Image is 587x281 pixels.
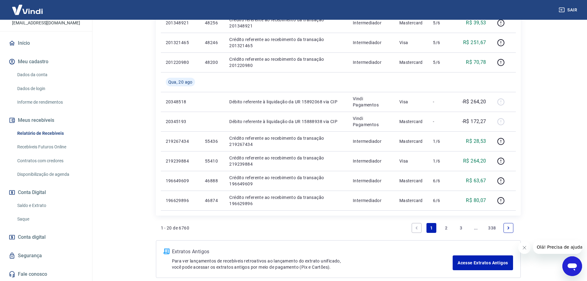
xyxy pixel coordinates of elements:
p: 48256 [205,20,219,26]
p: 46888 [205,178,219,184]
p: 219267434 [166,138,195,144]
p: R$ 39,53 [466,19,486,27]
p: Crédito referente ao recebimento da transação 196649609 [229,175,343,187]
p: 20348518 [166,99,195,105]
p: R$ 63,67 [466,177,486,184]
p: Mastercard [399,20,423,26]
iframe: Mensagem da empresa [533,240,582,254]
p: 48200 [205,59,219,65]
p: R$ 80,07 [466,197,486,204]
p: 219239884 [166,158,195,164]
img: ícone [164,249,169,254]
p: Visa [399,158,423,164]
p: 5/6 [433,59,451,65]
p: 48246 [205,39,219,46]
p: 5/6 [433,20,451,26]
p: - [433,99,451,105]
span: Qua, 20 ago [168,79,193,85]
p: 196629896 [166,197,195,204]
p: 1/6 [433,158,451,164]
p: Intermediador [353,20,389,26]
span: Conta digital [18,233,46,242]
p: 1 - 20 de 6760 [161,225,190,231]
p: Crédito referente ao recebimento da transação 196629896 [229,194,343,207]
p: Mastercard [399,178,423,184]
p: R$ 251,67 [463,39,486,46]
a: Page 1 is your current page [426,223,436,233]
button: Conta Digital [7,186,85,199]
a: Segurança [7,249,85,262]
a: Acesse Extratos Antigos [453,255,513,270]
iframe: Botão para abrir a janela de mensagens [562,256,582,276]
a: Contratos com credores [15,155,85,167]
p: Extratos Antigos [172,248,453,255]
p: 6/6 [433,178,451,184]
a: Fale conosco [7,267,85,281]
p: Intermediador [353,178,389,184]
p: Débito referente à liquidação da UR 15892068 via CIP [229,99,343,105]
a: Next page [503,223,513,233]
iframe: Fechar mensagem [518,242,531,254]
p: 201321465 [166,39,195,46]
a: Disponibilização de agenda [15,168,85,181]
a: Page 3 [456,223,466,233]
p: Para ver lançamentos de recebíveis retroativos ao lançamento do extrato unificado, você pode aces... [172,258,453,270]
a: Dados de login [15,82,85,95]
p: -R$ 172,27 [462,118,486,125]
p: Visa [399,39,423,46]
p: 201220980 [166,59,195,65]
a: Informe de rendimentos [15,96,85,109]
a: Page 2 [441,223,451,233]
a: Relatório de Recebíveis [15,127,85,140]
p: - [433,118,451,125]
p: R$ 264,20 [463,157,486,165]
button: Sair [557,4,580,16]
p: [EMAIL_ADDRESS][DOMAIN_NAME] [12,20,80,26]
p: 201348921 [166,20,195,26]
p: Intermediador [353,158,389,164]
a: Início [7,36,85,50]
a: Saque [15,213,85,225]
p: 196649609 [166,178,195,184]
p: Crédito referente ao recebimento da transação 219267434 [229,135,343,147]
a: Dados da conta [15,68,85,81]
p: 55436 [205,138,219,144]
p: 55410 [205,158,219,164]
p: Visa [399,99,423,105]
p: 1/6 [433,138,451,144]
a: Recebíveis Futuros Online [15,141,85,153]
p: Crédito referente ao recebimento da transação 219239884 [229,155,343,167]
p: Crédito referente ao recebimento da transação 201321465 [229,36,343,49]
p: Vindi Pagamentos [353,96,389,108]
a: Conta digital [7,230,85,244]
p: R$ 28,53 [466,138,486,145]
button: Meus recebíveis [7,114,85,127]
img: Vindi [7,0,47,19]
p: Crédito referente ao recebimento da transação 201348921 [229,17,343,29]
p: Crédito referente ao recebimento da transação 201220980 [229,56,343,68]
p: Intermediador [353,138,389,144]
a: Jump forward [471,223,481,233]
ul: Pagination [409,221,516,235]
a: Page 338 [486,223,498,233]
p: Intermediador [353,197,389,204]
p: 46874 [205,197,219,204]
p: Vindi Pagamentos [353,115,389,128]
a: Previous page [412,223,422,233]
p: Intermediador [353,39,389,46]
p: -R$ 264,20 [462,98,486,105]
p: Mastercard [399,197,423,204]
p: R$ 70,78 [466,59,486,66]
p: Intermediador [353,59,389,65]
p: Mastercard [399,138,423,144]
a: Saldo e Extrato [15,199,85,212]
p: Mastercard [399,118,423,125]
p: Mastercard [399,59,423,65]
p: 6/6 [433,197,451,204]
span: Olá! Precisa de ajuda? [4,4,52,9]
p: 20345193 [166,118,195,125]
button: Meu cadastro [7,55,85,68]
p: 5/6 [433,39,451,46]
p: Débito referente à liquidação da UR 15888938 via CIP [229,118,343,125]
